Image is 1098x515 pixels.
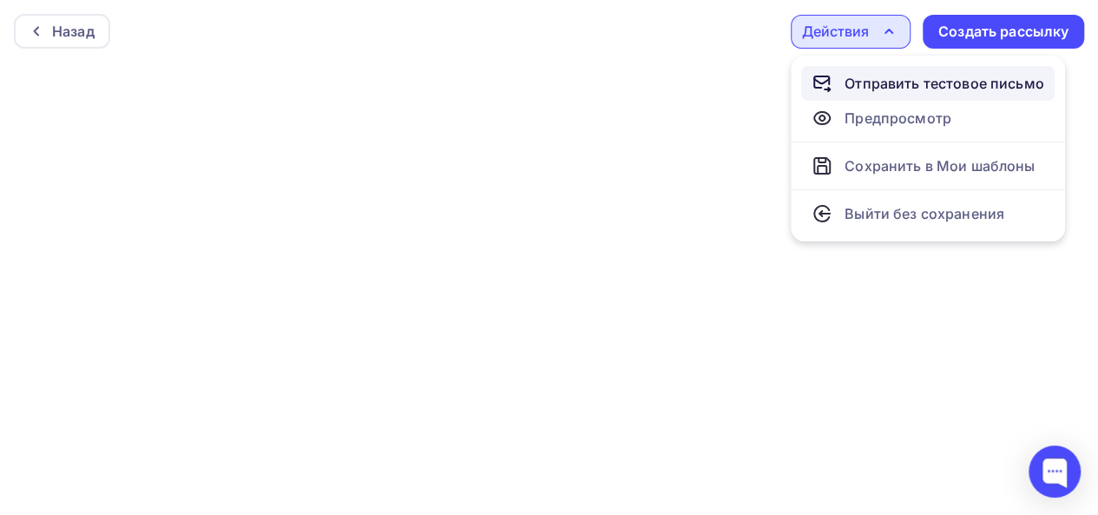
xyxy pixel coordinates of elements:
div: Отправить тестовое письмо [845,73,1044,94]
button: Действия [791,15,911,49]
div: Создать рассылку [938,22,1068,42]
div: Назад [52,21,95,42]
div: Предпросмотр [845,108,951,129]
div: Выйти без сохранения [845,203,1004,224]
div: Сохранить в Мои шаблоны [845,155,1035,176]
div: Действия [802,21,869,42]
ul: Действия [791,56,1065,241]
